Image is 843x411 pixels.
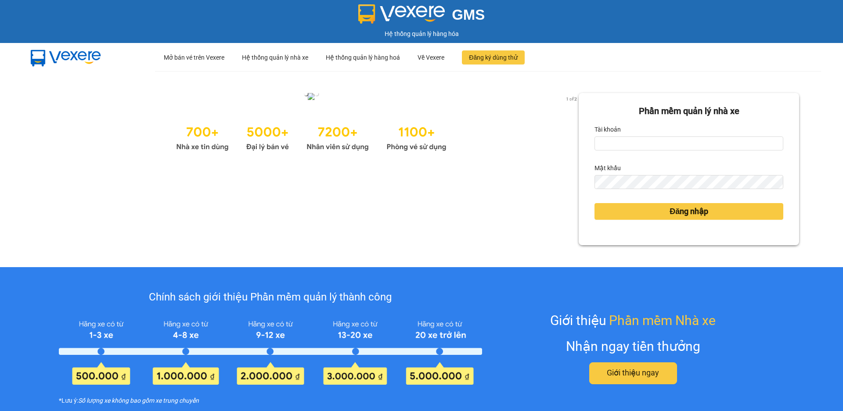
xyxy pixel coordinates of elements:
[164,43,224,71] div: Mở bán vé trên Vexere
[78,396,199,405] i: Số lượng xe không bao gồm xe trung chuyển
[607,367,659,379] span: Giới thiệu ngay
[609,310,716,331] span: Phần mềm Nhà xe
[452,7,485,23] span: GMS
[418,43,444,71] div: Về Vexere
[469,53,518,62] span: Đăng ký dùng thử
[2,29,841,39] div: Hệ thống quản lý hàng hóa
[670,205,708,218] span: Đăng nhập
[563,93,579,104] p: 1 of 2
[594,104,783,118] div: Phần mềm quản lý nhà xe
[176,120,447,154] img: Statistics.png
[594,136,783,150] input: Tài khoản
[358,4,445,24] img: logo 2
[589,362,677,384] button: Giới thiệu ngay
[44,93,56,103] button: previous slide / item
[358,13,485,20] a: GMS
[59,317,482,384] img: policy-intruduce-detail.png
[566,336,700,357] div: Nhận ngay tiền thưởng
[550,310,716,331] div: Giới thiệu
[594,122,621,136] label: Tài khoản
[59,396,482,405] div: *Lưu ý:
[242,43,308,71] div: Hệ thống quản lý nhà xe
[462,50,525,64] button: Đăng ký dùng thử
[22,43,110,72] img: mbUUG5Q.png
[594,175,783,189] input: Mật khẩu
[594,203,783,220] button: Đăng nhập
[326,43,400,71] div: Hệ thống quản lý hàng hoá
[304,92,308,96] li: slide item 1
[315,92,318,96] li: slide item 2
[594,161,621,175] label: Mật khẩu
[59,289,482,306] div: Chính sách giới thiệu Phần mềm quản lý thành công
[566,93,579,103] button: next slide / item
